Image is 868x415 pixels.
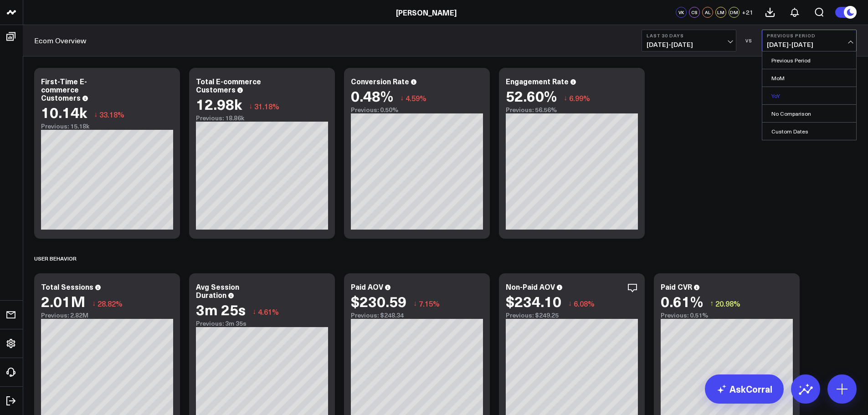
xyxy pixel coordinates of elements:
[568,297,572,309] span: ↓
[762,105,856,122] a: No Comparison
[249,100,252,112] span: ↓
[715,298,740,308] span: 20.98%
[742,7,753,18] button: +21
[661,293,703,309] div: 0.61%
[506,282,555,292] div: Non-Paid AOV
[400,92,404,104] span: ↓
[705,374,784,404] a: AskCorral
[762,30,857,51] button: Previous Period[DATE]-[DATE]
[762,51,856,69] a: Previous Period
[3,393,20,409] a: Log Out
[762,123,856,140] a: Custom Dates
[767,33,852,38] b: Previous Period
[41,312,173,319] div: Previous: 2.82M
[406,93,426,103] span: 4.59%
[413,297,417,309] span: ↓
[564,92,567,104] span: ↓
[762,87,856,104] a: YoY
[196,301,246,318] div: 3m 25s
[702,7,713,18] div: AL
[196,282,239,300] div: Avg Session Duration
[351,76,409,86] div: Conversion Rate
[196,76,261,94] div: Total E-commerce Customers
[99,109,124,119] span: 33.18%
[41,282,93,292] div: Total Sessions
[767,41,852,48] span: [DATE] - [DATE]
[689,7,700,18] div: CS
[252,306,256,318] span: ↓
[569,93,590,103] span: 6.99%
[506,87,557,104] div: 52.60%
[351,312,483,319] div: Previous: $248.34
[41,293,85,309] div: 2.01M
[506,312,638,319] div: Previous: $249.25
[506,293,561,309] div: $234.10
[351,293,406,309] div: $230.59
[762,69,856,87] a: MoM
[419,298,440,308] span: 7.15%
[258,307,279,317] span: 4.61%
[196,114,328,122] div: Previous: 18.86k
[254,101,279,111] span: 31.18%
[506,106,638,113] div: Previous: 56.56%
[196,320,328,327] div: Previous: 3m 35s
[41,76,87,102] div: First-Time E-commerce Customers
[92,297,96,309] span: ↓
[729,7,740,18] div: DM
[661,282,692,292] div: Paid CVR
[41,123,173,130] div: Previous: 15.18k
[396,7,457,17] a: [PERSON_NAME]
[742,9,753,15] span: + 21
[98,298,123,308] span: 28.82%
[34,36,86,46] a: Ecom Overview
[351,282,383,292] div: Paid AOV
[642,30,736,51] button: Last 30 Days[DATE]-[DATE]
[574,298,595,308] span: 6.08%
[647,41,731,48] span: [DATE] - [DATE]
[741,38,757,43] div: VS
[710,297,714,309] span: ↑
[715,7,726,18] div: LM
[94,108,98,120] span: ↓
[506,76,569,86] div: Engagement Rate
[34,248,77,269] div: User Behavior
[351,87,393,104] div: 0.48%
[647,33,731,38] b: Last 30 Days
[41,104,87,120] div: 10.14k
[676,7,687,18] div: VK
[196,96,242,112] div: 12.98k
[351,106,483,113] div: Previous: 0.50%
[661,312,793,319] div: Previous: 0.51%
